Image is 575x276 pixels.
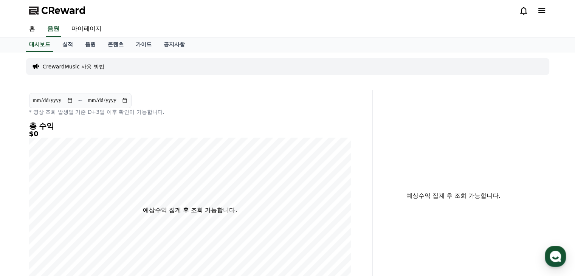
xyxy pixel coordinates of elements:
a: 콘텐츠 [102,37,130,52]
a: CrewardMusic 사용 방법 [43,63,104,70]
span: 대화 [69,225,78,231]
h4: 총 수익 [29,122,351,130]
a: 가이드 [130,37,158,52]
p: 예상수익 집계 후 조회 가능합니다. [143,206,237,215]
span: CReward [41,5,86,17]
a: 공지사항 [158,37,191,52]
p: * 영상 조회 발생일 기준 D+3일 이후 확인이 가능합니다. [29,108,351,116]
h5: $0 [29,130,351,138]
span: 설정 [117,225,126,231]
a: 설정 [98,213,145,232]
a: 음원 [79,37,102,52]
a: 대화 [50,213,98,232]
a: 음원 [46,21,61,37]
a: 홈 [23,21,41,37]
a: 실적 [56,37,79,52]
a: 홈 [2,213,50,232]
p: ~ [78,96,83,105]
span: 홈 [24,225,28,231]
a: CReward [29,5,86,17]
a: 마이페이지 [65,21,108,37]
p: 예상수익 집계 후 조회 가능합니다. [379,191,528,200]
a: 대시보드 [26,37,53,52]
